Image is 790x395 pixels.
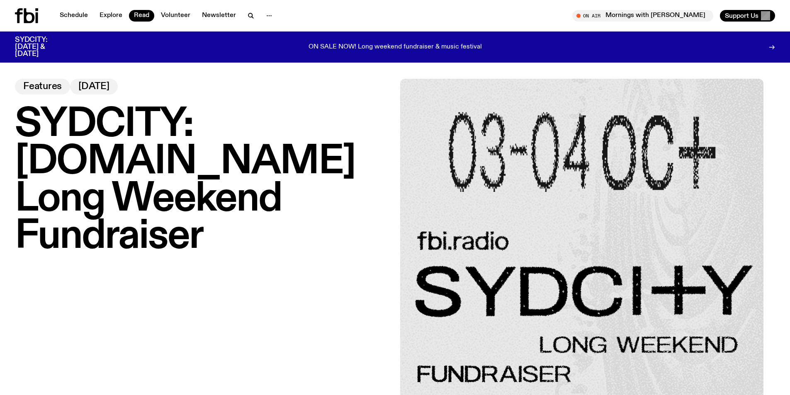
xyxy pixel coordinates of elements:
[78,82,109,91] span: [DATE]
[129,10,154,22] a: Read
[55,10,93,22] a: Schedule
[197,10,241,22] a: Newsletter
[15,36,68,58] h3: SYDCITY: [DATE] & [DATE]
[23,82,62,91] span: Features
[15,106,390,255] h1: SYDCITY: [DOMAIN_NAME] Long Weekend Fundraiser
[572,10,713,22] button: On AirMornings with [PERSON_NAME] / [US_STATE][PERSON_NAME] Interview
[95,10,127,22] a: Explore
[725,12,758,19] span: Support Us
[309,44,482,51] p: ON SALE NOW! Long weekend fundraiser & music festival
[720,10,775,22] button: Support Us
[156,10,195,22] a: Volunteer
